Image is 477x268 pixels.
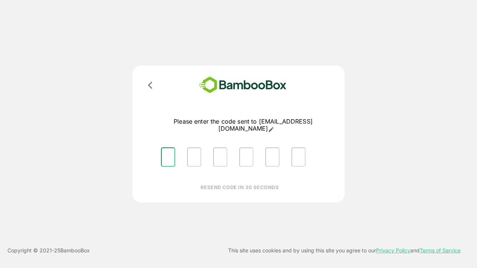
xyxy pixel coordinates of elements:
img: bamboobox [188,74,297,96]
a: Privacy Policy [376,247,410,253]
input: Please enter OTP character 1 [161,147,175,167]
input: Please enter OTP character 2 [187,147,201,167]
input: Please enter OTP character 3 [213,147,227,167]
input: Please enter OTP character 4 [239,147,253,167]
p: This site uses cookies and by using this site you agree to our and [228,246,461,255]
p: Please enter the code sent to [EMAIL_ADDRESS][DOMAIN_NAME] [155,118,331,133]
input: Please enter OTP character 6 [291,147,306,167]
p: Copyright © 2021- 25 BambooBox [7,246,90,255]
input: Please enter OTP character 5 [265,147,279,167]
a: Terms of Service [420,247,461,253]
